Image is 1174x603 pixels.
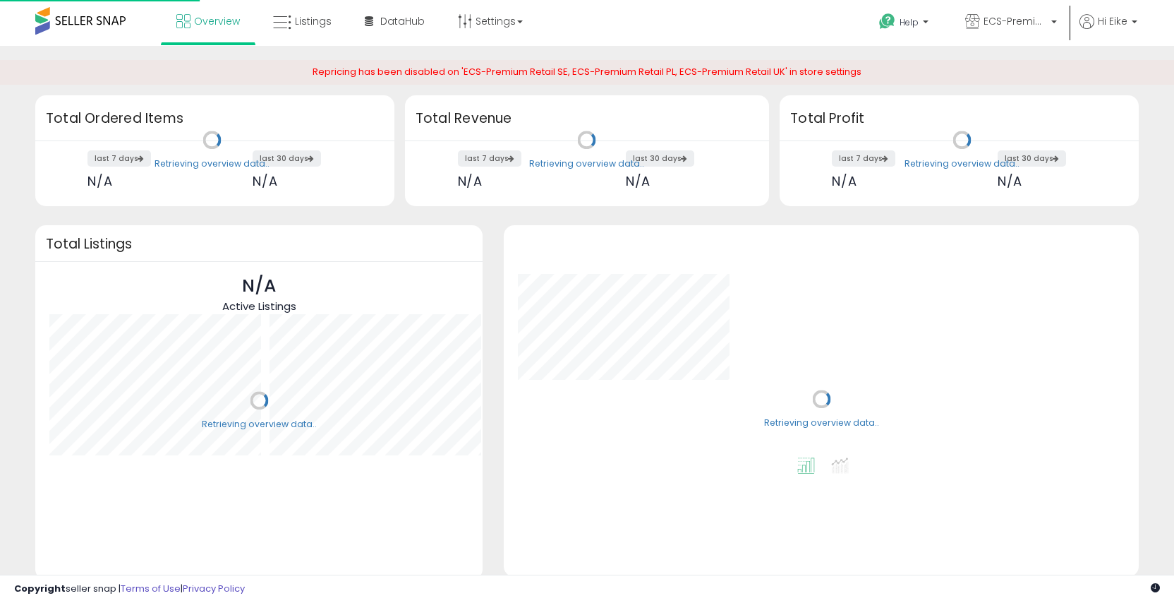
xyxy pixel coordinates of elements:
span: Repricing has been disabled on 'ECS-Premium Retail SE, ECS-Premium Retail PL, ECS-Premium Retail ... [313,65,861,78]
span: ECS-Premium Retail DE [984,14,1047,28]
span: Overview [194,14,240,28]
div: Retrieving overview data.. [155,157,270,170]
span: Listings [295,14,332,28]
a: Hi Eike [1079,14,1137,46]
span: DataHub [380,14,425,28]
strong: Copyright [14,582,66,595]
div: Retrieving overview data.. [529,157,644,170]
span: Hi Eike [1098,14,1127,28]
div: Retrieving overview data.. [764,417,879,429]
div: Retrieving overview data.. [904,157,1019,170]
div: seller snap | | [14,583,245,596]
a: Help [868,2,943,46]
span: Help [900,16,919,28]
i: Get Help [878,13,896,30]
div: Retrieving overview data.. [202,418,317,431]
